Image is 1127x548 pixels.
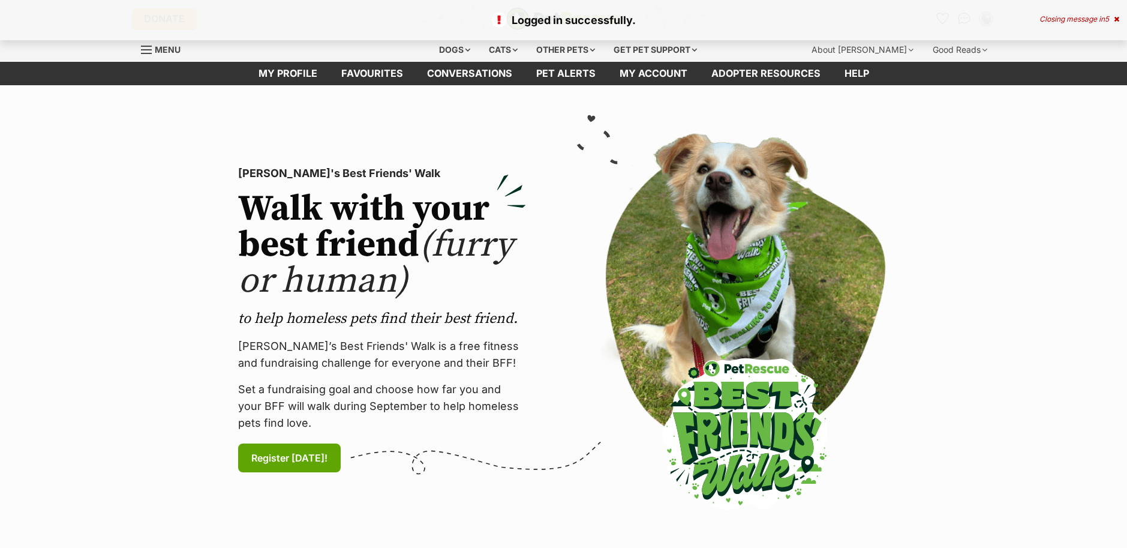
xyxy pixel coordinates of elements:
[699,62,833,85] a: Adopter resources
[431,38,479,62] div: Dogs
[247,62,329,85] a: My profile
[238,165,526,182] p: [PERSON_NAME]'s Best Friends' Walk
[803,38,922,62] div: About [PERSON_NAME]
[155,44,181,55] span: Menu
[924,38,996,62] div: Good Reads
[238,191,526,300] h2: Walk with your best friend
[141,38,189,59] a: Menu
[480,38,526,62] div: Cats
[608,62,699,85] a: My account
[528,38,603,62] div: Other pets
[833,62,881,85] a: Help
[251,451,327,465] span: Register [DATE]!
[238,223,513,304] span: (furry or human)
[415,62,524,85] a: conversations
[524,62,608,85] a: Pet alerts
[238,381,526,432] p: Set a fundraising goal and choose how far you and your BFF will walk during September to help hom...
[238,309,526,328] p: to help homeless pets find their best friend.
[238,338,526,372] p: [PERSON_NAME]’s Best Friends' Walk is a free fitness and fundraising challenge for everyone and t...
[605,38,705,62] div: Get pet support
[329,62,415,85] a: Favourites
[238,444,341,472] a: Register [DATE]!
